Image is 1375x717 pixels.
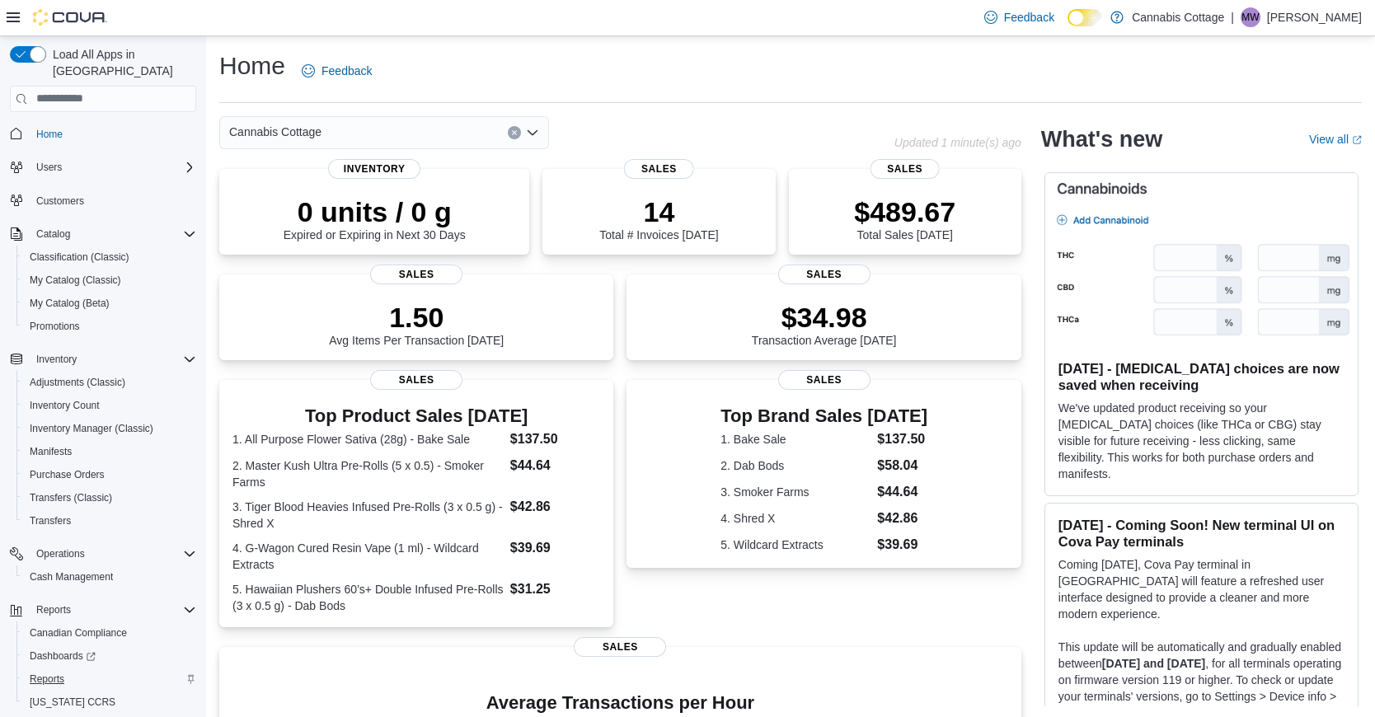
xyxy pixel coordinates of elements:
[232,540,504,573] dt: 4. G-Wagon Cured Resin Vape (1 ml) - Wildcard Extracts
[510,497,601,517] dd: $42.86
[752,301,897,334] p: $34.98
[978,1,1061,34] a: Feedback
[33,9,107,26] img: Cova
[232,693,1008,713] h4: Average Transactions per Hour
[510,538,601,558] dd: $39.69
[23,511,77,531] a: Transfers
[23,373,132,392] a: Adjustments (Classic)
[720,457,871,474] dt: 2. Dab Bods
[778,370,871,390] span: Sales
[328,159,420,179] span: Inventory
[329,301,504,347] div: Avg Items Per Transaction [DATE]
[1058,556,1344,622] p: Coming [DATE], Cova Pay terminal in [GEOGRAPHIC_DATA] will feature a refreshed user interface des...
[23,419,160,438] a: Inventory Manager (Classic)
[23,316,87,336] a: Promotions
[16,417,203,440] button: Inventory Manager (Classic)
[16,691,203,714] button: [US_STATE] CCRS
[229,122,321,142] span: Cannabis Cottage
[23,442,196,462] span: Manifests
[16,394,203,417] button: Inventory Count
[3,348,203,371] button: Inventory
[1241,7,1260,27] div: Mariana Wolff
[23,247,136,267] a: Classification (Classic)
[854,195,955,241] div: Total Sales [DATE]
[23,646,196,666] span: Dashboards
[30,514,71,527] span: Transfers
[720,431,871,448] dt: 1. Bake Sale
[3,223,203,246] button: Catalog
[36,603,71,616] span: Reports
[30,468,105,481] span: Purchase Orders
[16,315,203,338] button: Promotions
[232,581,504,614] dt: 5. Hawaiian Plushers 60’s+ Double Infused Pre-Rolls (3 x 0.5 g) - Dab Bods
[23,623,134,643] a: Canadian Compliance
[23,316,196,336] span: Promotions
[30,445,72,458] span: Manifests
[30,297,110,310] span: My Catalog (Beta)
[599,195,718,241] div: Total # Invoices [DATE]
[877,456,927,476] dd: $58.04
[1068,26,1068,27] span: Dark Mode
[16,371,203,394] button: Adjustments (Classic)
[16,509,203,532] button: Transfers
[1041,126,1162,152] h2: What's new
[30,376,125,389] span: Adjustments (Classic)
[36,194,84,208] span: Customers
[510,456,601,476] dd: $44.64
[30,190,196,211] span: Customers
[30,251,129,264] span: Classification (Classic)
[30,157,196,177] span: Users
[30,274,121,287] span: My Catalog (Classic)
[1004,9,1054,26] span: Feedback
[30,191,91,211] a: Customers
[46,46,196,79] span: Load All Apps in [GEOGRAPHIC_DATA]
[510,579,601,599] dd: $31.25
[30,544,92,564] button: Operations
[36,227,70,241] span: Catalog
[23,567,196,587] span: Cash Management
[295,54,378,87] a: Feedback
[720,537,871,553] dt: 5. Wildcard Extracts
[23,488,119,508] a: Transfers (Classic)
[30,399,100,412] span: Inventory Count
[624,159,694,179] span: Sales
[508,126,521,139] button: Clear input
[574,637,666,657] span: Sales
[778,265,871,284] span: Sales
[1241,7,1259,27] span: MW
[16,621,203,644] button: Canadian Compliance
[3,598,203,621] button: Reports
[16,246,203,269] button: Classification (Classic)
[720,510,871,527] dt: 4. Shred X
[16,668,203,691] button: Reports
[1352,135,1362,145] svg: External link
[232,431,504,448] dt: 1. All Purpose Flower Sativa (28g) - Bake Sale
[16,565,203,588] button: Cash Management
[23,293,196,313] span: My Catalog (Beta)
[1132,7,1224,27] p: Cannabis Cottage
[30,224,77,244] button: Catalog
[284,195,466,228] p: 0 units / 0 g
[1058,517,1344,550] h3: [DATE] - Coming Soon! New terminal UI on Cova Pay terminals
[30,157,68,177] button: Users
[30,349,83,369] button: Inventory
[232,406,600,426] h3: Top Product Sales [DATE]
[30,124,196,144] span: Home
[23,270,128,290] a: My Catalog (Classic)
[23,465,111,485] a: Purchase Orders
[30,224,196,244] span: Catalog
[1102,657,1205,670] strong: [DATE] and [DATE]
[23,247,196,267] span: Classification (Classic)
[23,442,78,462] a: Manifests
[23,567,120,587] a: Cash Management
[30,544,196,564] span: Operations
[23,488,196,508] span: Transfers (Classic)
[23,669,196,689] span: Reports
[284,195,466,241] div: Expired or Expiring in Next 30 Days
[23,623,196,643] span: Canadian Compliance
[720,484,871,500] dt: 3. Smoker Farms
[30,672,64,686] span: Reports
[16,269,203,292] button: My Catalog (Classic)
[23,511,196,531] span: Transfers
[232,457,504,490] dt: 2. Master Kush Ultra Pre-Rolls (5 x 0.5) - Smoker Farms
